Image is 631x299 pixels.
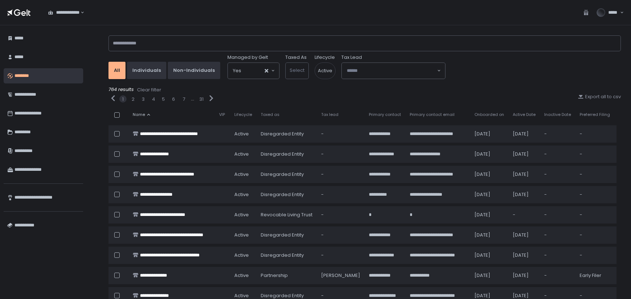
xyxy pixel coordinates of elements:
div: - [544,232,571,238]
div: [DATE] [513,292,536,299]
div: - [321,212,360,218]
div: [DATE] [513,171,536,178]
div: 6 [172,96,175,103]
span: VIP [219,112,225,117]
div: Disregarded Entity [261,252,312,259]
div: Disregarded Entity [261,171,312,178]
div: - [513,212,536,218]
div: [DATE] [474,171,504,178]
span: active [234,212,249,218]
span: active [234,232,249,238]
div: All [114,67,120,74]
span: Onboarded on [474,112,504,117]
span: active [234,151,249,157]
div: [DATE] [474,151,504,157]
div: [DATE] [474,131,504,137]
input: Search for option [241,67,264,74]
button: 4 [152,96,155,103]
span: Managed by Gelt [227,54,268,61]
span: active [315,62,336,79]
div: - [544,212,571,218]
div: - [580,191,612,198]
span: Select [290,67,304,74]
span: Primary contact email [410,112,455,117]
div: - [321,171,360,178]
div: - [544,292,571,299]
div: - [544,171,571,178]
span: Name [133,112,145,117]
label: Lifecycle [315,54,335,61]
span: Yes [233,67,241,74]
button: 5 [162,96,165,103]
span: Primary contact [369,112,401,117]
div: Search for option [342,63,445,79]
span: Taxed as [261,112,280,117]
div: [DATE] [474,292,504,299]
span: active [234,252,249,259]
div: - [544,131,571,137]
div: - [580,232,612,238]
div: [DATE] [513,131,536,137]
div: Non-Individuals [173,67,215,74]
div: Search for option [43,5,84,20]
div: Revocable Living Trust [261,212,312,218]
label: Taxed As [285,54,307,61]
input: Search for option [347,67,436,74]
button: All [108,62,125,79]
div: [DATE] [513,252,536,259]
button: Clear filter [137,86,162,94]
span: active [234,272,249,279]
div: Partnership [261,272,312,279]
span: Lifecycle [234,112,252,117]
div: [PERSON_NAME] [321,272,360,279]
div: Early Filer [580,272,612,279]
div: 764 results [108,86,621,94]
div: - [580,292,612,299]
span: Tax lead [321,112,338,117]
div: Clear filter [137,87,161,93]
button: 7 [183,96,185,103]
div: - [580,131,612,137]
div: [DATE] [513,272,536,279]
div: - [321,292,360,299]
div: [DATE] [513,232,536,238]
div: 1 [122,96,124,103]
div: Disregarded Entity [261,131,312,137]
span: Preferred Filing [580,112,610,117]
span: Inactive Date [544,112,571,117]
div: - [544,191,571,198]
div: - [544,151,571,157]
div: - [321,191,360,198]
button: Clear Selected [265,69,268,73]
div: [DATE] [474,252,504,259]
div: ... [191,96,194,102]
div: [DATE] [474,232,504,238]
div: [DATE] [513,191,536,198]
button: 2 [132,96,135,103]
button: 3 [142,96,145,103]
span: Active Date [513,112,536,117]
div: Search for option [228,63,279,79]
button: 31 [199,96,204,103]
div: - [580,171,612,178]
div: - [580,252,612,259]
div: [DATE] [474,191,504,198]
div: - [321,252,360,259]
span: active [234,131,249,137]
div: [DATE] [474,272,504,279]
span: active [234,171,249,178]
button: Export all to csv [578,94,621,100]
span: Tax Lead [341,54,362,61]
button: Individuals [127,62,166,79]
div: - [580,151,612,157]
div: - [321,151,360,157]
div: [DATE] [474,212,504,218]
button: Non-Individuals [168,62,220,79]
